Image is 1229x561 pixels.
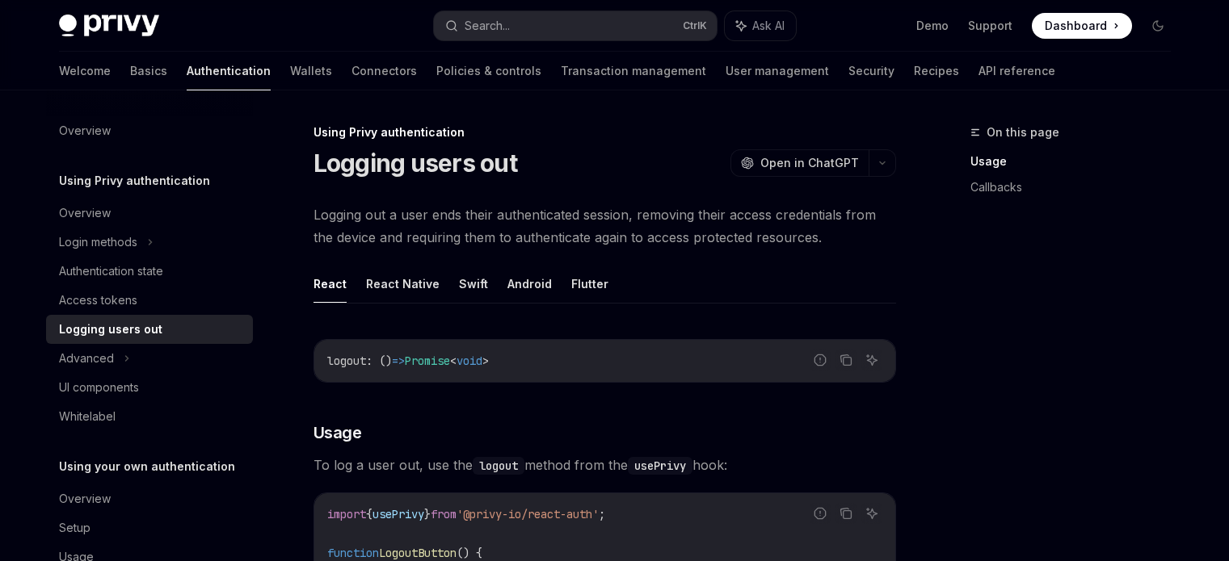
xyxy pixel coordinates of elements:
[327,546,379,560] span: function
[914,52,959,90] a: Recipes
[351,52,417,90] a: Connectors
[628,457,692,475] code: usePrivy
[59,518,90,538] div: Setup
[327,354,366,368] span: logout
[392,354,405,368] span: =>
[327,507,366,521] span: import
[46,513,253,542] a: Setup
[290,52,332,90] a: Wallets
[59,203,111,223] div: Overview
[59,262,163,281] div: Authentication state
[431,507,457,521] span: from
[970,149,1184,174] a: Usage
[752,18,785,34] span: Ask AI
[1032,13,1132,39] a: Dashboard
[59,320,162,339] div: Logging users out
[314,265,347,303] button: React
[561,52,706,90] a: Transaction management
[730,149,869,177] button: Open in ChatGPT
[482,354,489,368] span: >
[46,257,253,286] a: Authentication state
[848,52,894,90] a: Security
[683,19,707,32] span: Ctrl K
[314,421,362,444] span: Usage
[861,503,882,524] button: Ask AI
[366,507,372,521] span: {
[979,52,1055,90] a: API reference
[59,15,159,37] img: dark logo
[314,454,896,476] span: To log a user out, use the method from the hook:
[59,378,139,397] div: UI components
[835,503,857,524] button: Copy the contents from the code block
[314,149,517,178] h1: Logging users out
[424,507,431,521] span: }
[130,52,167,90] a: Basics
[59,489,111,509] div: Overview
[507,265,552,303] button: Android
[571,265,608,303] button: Flutter
[810,503,831,524] button: Report incorrect code
[465,16,510,36] div: Search...
[457,546,482,560] span: () {
[970,174,1184,200] a: Callbacks
[59,349,114,368] div: Advanced
[46,484,253,513] a: Overview
[457,507,599,521] span: '@privy-io/react-auth'
[987,123,1059,142] span: On this page
[861,350,882,371] button: Ask AI
[366,265,440,303] button: React Native
[379,546,457,560] span: LogoutButton
[760,155,859,171] span: Open in ChatGPT
[450,354,457,368] span: <
[457,354,482,368] span: void
[459,265,488,303] button: Swift
[473,457,524,475] code: logout
[366,354,392,368] span: : ()
[46,315,253,344] a: Logging users out
[599,507,605,521] span: ;
[810,350,831,371] button: Report incorrect code
[726,52,829,90] a: User management
[372,507,424,521] span: usePrivy
[187,52,271,90] a: Authentication
[1145,13,1171,39] button: Toggle dark mode
[46,402,253,431] a: Whitelabel
[434,11,717,40] button: Search...CtrlK
[59,291,137,310] div: Access tokens
[314,124,896,140] div: Using Privy authentication
[46,199,253,228] a: Overview
[59,232,137,252] div: Login methods
[59,457,235,476] h5: Using your own authentication
[725,11,796,40] button: Ask AI
[314,203,896,249] span: Logging out a user ends their authenticated session, removing their access credentials from the d...
[46,116,253,145] a: Overview
[968,18,1012,34] a: Support
[1045,18,1107,34] span: Dashboard
[59,171,210,190] h5: Using Privy authentication
[436,52,541,90] a: Policies & controls
[835,350,857,371] button: Copy the contents from the code block
[46,286,253,315] a: Access tokens
[916,18,949,34] a: Demo
[46,373,253,402] a: UI components
[59,121,111,140] div: Overview
[405,354,450,368] span: Promise
[59,407,116,426] div: Whitelabel
[59,52,111,90] a: Welcome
